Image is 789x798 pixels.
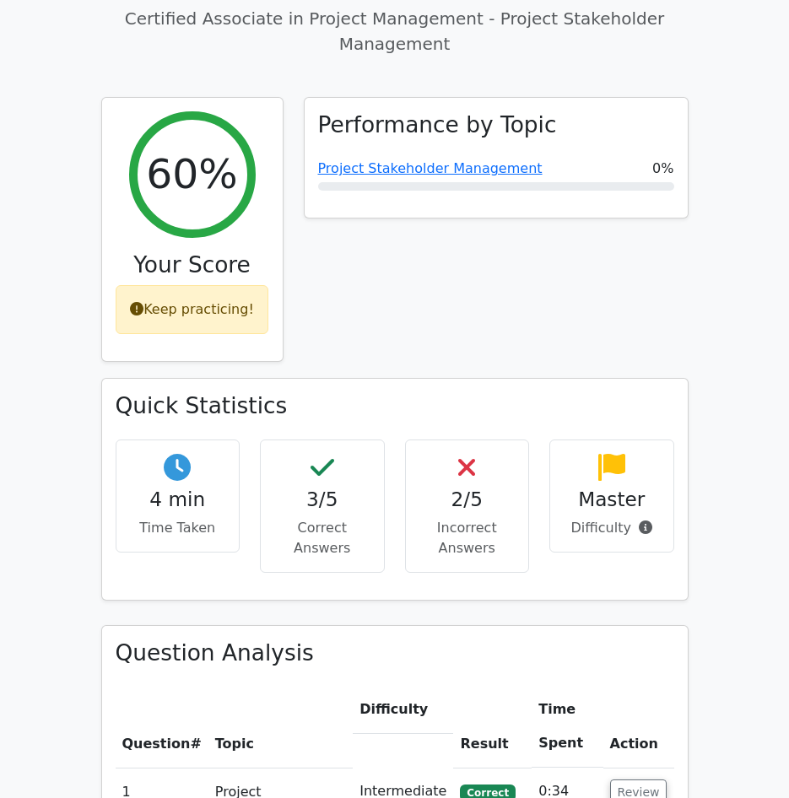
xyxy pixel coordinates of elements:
h2: 60% [146,150,238,200]
span: 0% [652,159,673,179]
p: Certified Associate in Project Management - Project Stakeholder Management [101,6,689,57]
th: Topic [208,686,353,768]
p: Correct Answers [274,518,370,558]
h3: Quick Statistics [116,392,674,419]
h4: 4 min [130,488,226,511]
h3: Your Score [116,251,269,278]
h3: Performance by Topic [318,111,557,138]
p: Difficulty [564,518,660,538]
span: Question [122,736,191,752]
h4: 3/5 [274,488,370,511]
h3: Question Analysis [116,639,674,666]
p: Incorrect Answers [419,518,516,558]
p: Time Taken [130,518,226,538]
h4: 2/5 [419,488,516,511]
th: Difficulty [353,686,453,734]
a: Project Stakeholder Management [318,160,543,176]
th: Action [603,686,674,768]
th: Time Spent [532,686,603,768]
h4: Master [564,488,660,511]
th: Result [453,686,532,768]
th: # [116,686,208,768]
div: Keep practicing! [116,285,268,334]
